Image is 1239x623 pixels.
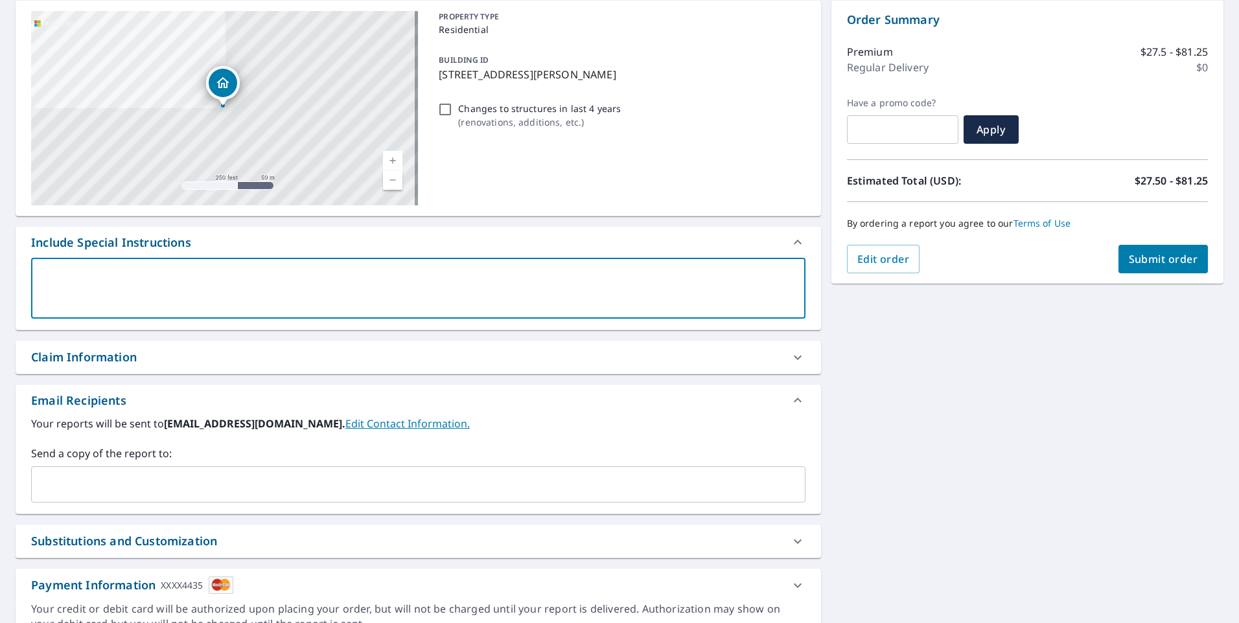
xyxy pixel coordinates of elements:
label: Your reports will be sent to [31,416,805,431]
button: Submit order [1118,245,1209,273]
p: ( renovations, additions, etc. ) [458,115,621,129]
span: Submit order [1129,252,1198,266]
img: cardImage [209,576,233,594]
p: Changes to structures in last 4 years [458,102,621,115]
p: Order Summary [847,11,1208,28]
p: PROPERTY TYPE [439,11,800,23]
div: Email Recipients [16,385,821,416]
a: EditContactInfo [345,416,470,431]
span: Edit order [857,252,910,266]
span: Apply [974,122,1008,137]
p: $0 [1196,60,1208,75]
div: Include Special Instructions [31,234,191,251]
div: Email Recipients [31,392,126,409]
div: Claim Information [16,341,821,374]
div: Payment Information [31,576,233,594]
div: Substitutions and Customization [31,532,217,550]
p: $27.5 - $81.25 [1141,44,1208,60]
div: Payment InformationXXXX4435cardImage [16,569,821,602]
a: Terms of Use [1013,217,1071,229]
p: [STREET_ADDRESS][PERSON_NAME] [439,67,800,82]
a: Current Level 17, Zoom In [383,151,402,170]
div: Claim Information [31,348,137,366]
div: Include Special Instructions [16,227,821,258]
div: XXXX4435 [161,576,203,594]
button: Apply [964,115,1019,144]
button: Edit order [847,245,920,273]
label: Send a copy of the report to: [31,446,805,461]
p: Premium [847,44,893,60]
p: Estimated Total (USD): [847,173,1028,188]
p: BUILDING ID [439,54,489,65]
p: By ordering a report you agree to our [847,218,1208,229]
b: [EMAIL_ADDRESS][DOMAIN_NAME]. [164,416,345,431]
div: Dropped pin, building 1, Residential property, 10502 Fitzwater Rd Brecksville, OH 44141 [206,66,240,106]
a: Current Level 17, Zoom Out [383,170,402,190]
p: Regular Delivery [847,60,929,75]
label: Have a promo code? [847,97,958,109]
div: Substitutions and Customization [16,525,821,558]
p: Residential [439,23,800,36]
p: $27.50 - $81.25 [1135,173,1208,188]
